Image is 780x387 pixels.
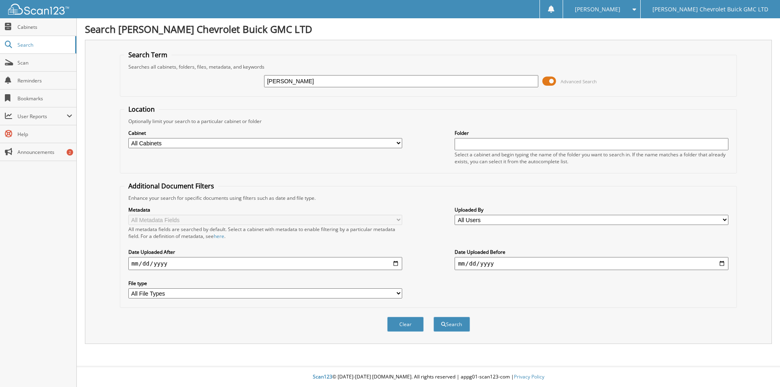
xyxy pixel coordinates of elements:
[455,130,728,136] label: Folder
[77,367,780,387] div: © [DATE]-[DATE] [DOMAIN_NAME]. All rights reserved | appg01-scan123-com |
[128,280,402,287] label: File type
[85,22,772,36] h1: Search [PERSON_NAME] Chevrolet Buick GMC LTD
[128,226,402,240] div: All metadata fields are searched by default. Select a cabinet with metadata to enable filtering b...
[433,317,470,332] button: Search
[455,151,728,165] div: Select a cabinet and begin typing the name of the folder you want to search in. If the name match...
[124,118,733,125] div: Optionally limit your search to a particular cabinet or folder
[128,130,402,136] label: Cabinet
[17,24,72,30] span: Cabinets
[67,149,73,156] div: 2
[313,373,332,380] span: Scan123
[128,206,402,213] label: Metadata
[124,195,733,201] div: Enhance your search for specific documents using filters such as date and file type.
[128,257,402,270] input: start
[17,77,72,84] span: Reminders
[124,182,218,190] legend: Additional Document Filters
[17,113,67,120] span: User Reports
[652,7,768,12] span: [PERSON_NAME] Chevrolet Buick GMC LTD
[514,373,544,380] a: Privacy Policy
[124,50,171,59] legend: Search Term
[8,4,69,15] img: scan123-logo-white.svg
[561,78,597,84] span: Advanced Search
[575,7,620,12] span: [PERSON_NAME]
[17,131,72,138] span: Help
[387,317,424,332] button: Clear
[128,249,402,255] label: Date Uploaded After
[124,105,159,114] legend: Location
[17,59,72,66] span: Scan
[17,95,72,102] span: Bookmarks
[17,41,71,48] span: Search
[455,249,728,255] label: Date Uploaded Before
[455,206,728,213] label: Uploaded By
[124,63,733,70] div: Searches all cabinets, folders, files, metadata, and keywords
[17,149,72,156] span: Announcements
[455,257,728,270] input: end
[214,233,224,240] a: here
